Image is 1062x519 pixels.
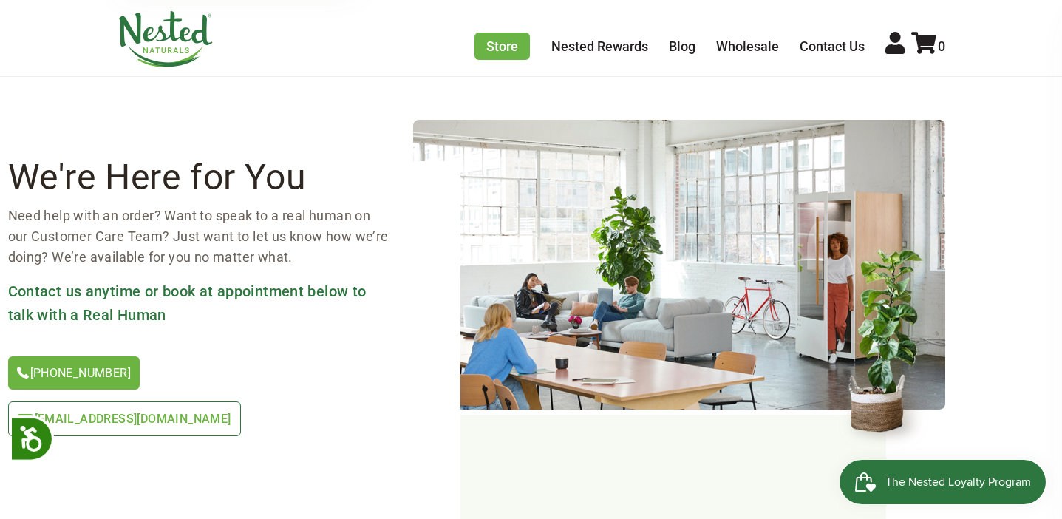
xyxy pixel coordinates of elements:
span: 0 [938,38,945,54]
a: 0 [911,38,945,54]
img: icon-phone.svg [17,367,29,379]
a: [PHONE_NUMBER] [8,356,140,390]
p: Need help with an order? Want to speak to a real human on our Customer Care Team? Just want to le... [8,206,389,268]
a: Contact Us [800,38,865,54]
a: [EMAIL_ADDRESS][DOMAIN_NAME] [8,401,241,436]
img: contact-header.png [413,120,945,410]
a: Nested Rewards [551,38,648,54]
span: [EMAIL_ADDRESS][DOMAIN_NAME] [35,412,231,426]
iframe: Button to open loyalty program pop-up [840,460,1047,504]
a: Store [474,33,530,60]
h2: We're Here for You [8,161,389,194]
a: Blog [669,38,695,54]
a: Wholesale [716,38,779,54]
img: contact-header-flower.png [836,231,945,452]
img: Nested Naturals [118,11,214,67]
h3: Contact us anytime or book at appointment below to talk with a Real Human [8,279,389,327]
